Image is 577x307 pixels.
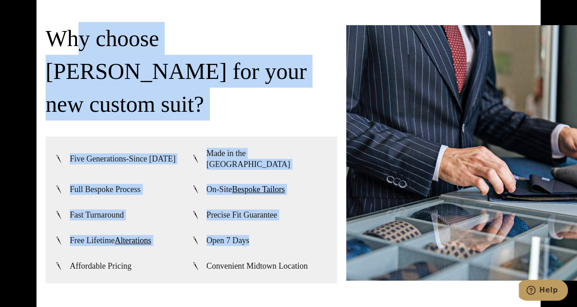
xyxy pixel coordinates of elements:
span: Free Lifetime [70,235,151,246]
a: Bespoke Tailors [232,185,285,194]
span: Affordable Pricing [70,260,131,271]
span: On-Site [207,184,285,195]
span: Made in the [GEOGRAPHIC_DATA] [207,148,328,170]
a: Alterations [114,236,151,245]
span: Full Bespoke Process [70,184,140,195]
h3: Why choose [PERSON_NAME] for your new custom suit? [46,22,337,120]
span: Convenient Midtown Location [207,260,308,271]
span: Five Generations-Since [DATE] [70,153,176,164]
iframe: Opens a widget where you can chat to one of our agents [519,280,568,302]
span: Open 7 Days [207,235,250,246]
span: Fast Turnaround [70,209,124,220]
span: Precise Fit Guarantee [207,209,277,220]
